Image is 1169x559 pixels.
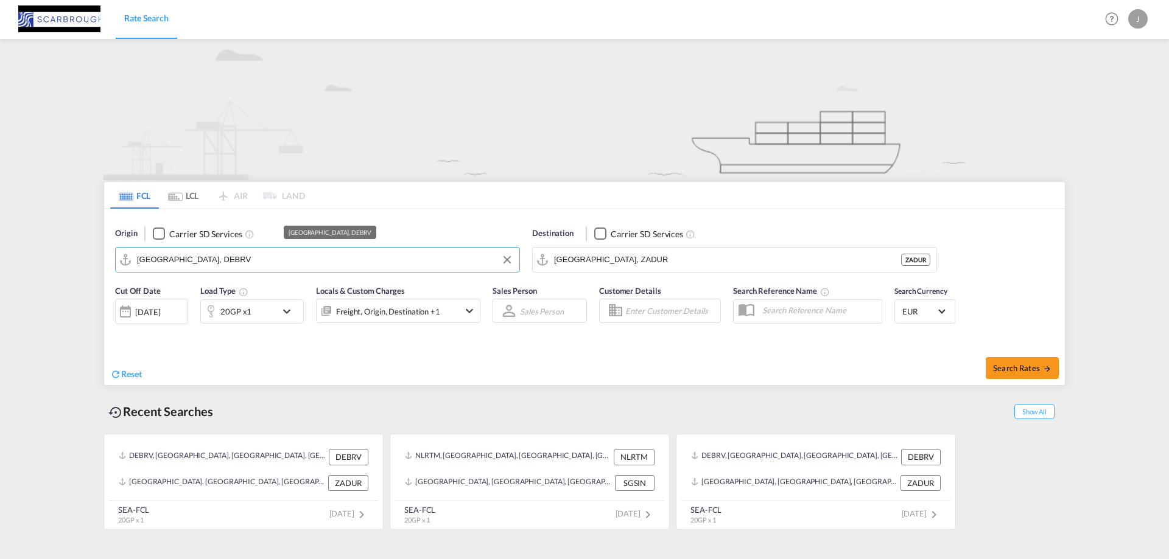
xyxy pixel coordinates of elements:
span: 20GP x 1 [404,516,430,524]
div: Freight Origin Destination Factory Stuffingicon-chevron-down [316,299,480,323]
input: Enter Customer Details [625,302,717,320]
span: Destination [532,227,574,240]
recent-search-card: DEBRV, [GEOGRAPHIC_DATA], [GEOGRAPHIC_DATA], [GEOGRAPHIC_DATA], [GEOGRAPHIC_DATA] DEBRV[GEOGRAPHI... [104,434,384,530]
md-select: Select Currency: € EUREuro [901,302,949,320]
span: Rate Search [124,13,169,23]
span: Show All [1014,404,1055,419]
button: Clear Input [498,251,516,269]
span: EUR [902,306,936,317]
md-icon: icon-refresh [110,369,121,380]
div: DEBRV, Bremerhaven, Germany, Western Europe, Europe [691,449,898,465]
md-icon: icon-chevron-down [462,304,477,318]
div: J [1128,9,1148,29]
span: Load Type [200,286,248,296]
input: Search by Port [554,251,901,269]
md-icon: icon-chevron-right [927,507,941,522]
md-checkbox: Checkbox No Ink [594,227,683,240]
div: DEBRV [329,449,368,465]
input: Search Reference Name [756,301,882,319]
span: Customer Details [599,286,661,296]
div: [GEOGRAPHIC_DATA], DEBRV [289,226,371,239]
span: Cut Off Date [115,286,161,296]
md-input-container: Durban, ZADUR [533,248,936,272]
div: NLRTM, Rotterdam, Netherlands, Western Europe, Europe [405,449,611,465]
input: Search by Port [137,251,513,269]
div: Carrier SD Services [169,228,242,240]
span: Sales Person [493,286,537,296]
button: Search Ratesicon-arrow-right [986,357,1059,379]
md-icon: icon-chevron-right [354,507,369,522]
div: ZADUR, Durban, South Africa, Southern Africa, Africa [691,475,897,491]
md-icon: icon-chevron-down [279,304,300,319]
div: 20GP x1 [220,303,251,320]
md-icon: icon-arrow-right [1043,364,1051,373]
recent-search-card: NLRTM, [GEOGRAPHIC_DATA], [GEOGRAPHIC_DATA], [GEOGRAPHIC_DATA], [GEOGRAPHIC_DATA] NLRTM[GEOGRAPHI... [390,434,670,530]
div: DEBRV, Bremerhaven, Germany, Western Europe, Europe [119,449,326,465]
md-icon: Unchecked: Search for CY (Container Yard) services for all selected carriers.Checked : Search for... [245,229,255,239]
div: icon-refreshReset [110,368,142,381]
span: Search Rates [993,363,1051,373]
recent-search-card: DEBRV, [GEOGRAPHIC_DATA], [GEOGRAPHIC_DATA], [GEOGRAPHIC_DATA], [GEOGRAPHIC_DATA] DEBRV[GEOGRAPHI... [676,434,956,530]
span: [DATE] [329,509,369,518]
span: Locals & Custom Charges [316,286,405,296]
md-checkbox: Checkbox No Ink [153,227,242,240]
div: ZADUR [900,475,941,491]
div: SEA-FCL [118,504,149,515]
div: ZADUR, Durban, South Africa, Southern Africa, Africa [119,475,325,491]
span: Search Reference Name [733,286,830,296]
div: DEBRV [901,449,941,465]
span: 20GP x 1 [118,516,144,524]
img: 0d37db508e1711f0ac6a65b63199bd14.jpg [18,5,100,33]
div: [DATE] [115,299,188,324]
span: [DATE] [902,509,941,518]
md-icon: icon-chevron-right [641,507,655,522]
span: Reset [121,369,142,379]
md-icon: icon-backup-restore [108,405,123,420]
div: ZADUR [328,475,368,491]
md-input-container: Bremerhaven, DEBRV [116,248,519,272]
div: 20GP x1icon-chevron-down [200,299,304,324]
md-tab-item: FCL [110,182,159,209]
div: Carrier SD Services [611,228,683,240]
md-icon: Your search will be saved by the below given name [820,287,830,297]
div: Freight Origin Destination Factory Stuffing [336,303,440,320]
md-icon: Select multiple loads to view rates [239,287,248,297]
span: [DATE] [616,509,655,518]
img: new-FCL.png [104,39,1065,180]
md-select: Sales Person [519,302,565,320]
div: NLRTM [614,449,655,465]
div: SEA-FCL [690,504,721,515]
span: Search Currency [894,286,947,296]
md-icon: Unchecked: Search for CY (Container Yard) services for all selected carriers.Checked : Search for... [686,229,695,239]
div: SEA-FCL [404,504,435,515]
div: SGSIN, Singapore, Singapore, South East Asia, Asia Pacific [405,475,612,491]
span: 20GP x 1 [690,516,716,524]
md-pagination-wrapper: Use the left and right arrow keys to navigate between tabs [110,182,305,209]
div: SGSIN [615,475,655,491]
div: Help [1101,9,1128,30]
div: ZADUR [901,254,930,266]
div: Origin Checkbox No InkUnchecked: Search for CY (Container Yard) services for all selected carrier... [104,209,1065,385]
md-tab-item: LCL [159,182,208,209]
span: Origin [115,227,137,240]
div: [DATE] [135,307,160,318]
md-datepicker: Select [115,323,124,339]
span: Help [1101,9,1122,29]
div: Recent Searches [104,398,218,425]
